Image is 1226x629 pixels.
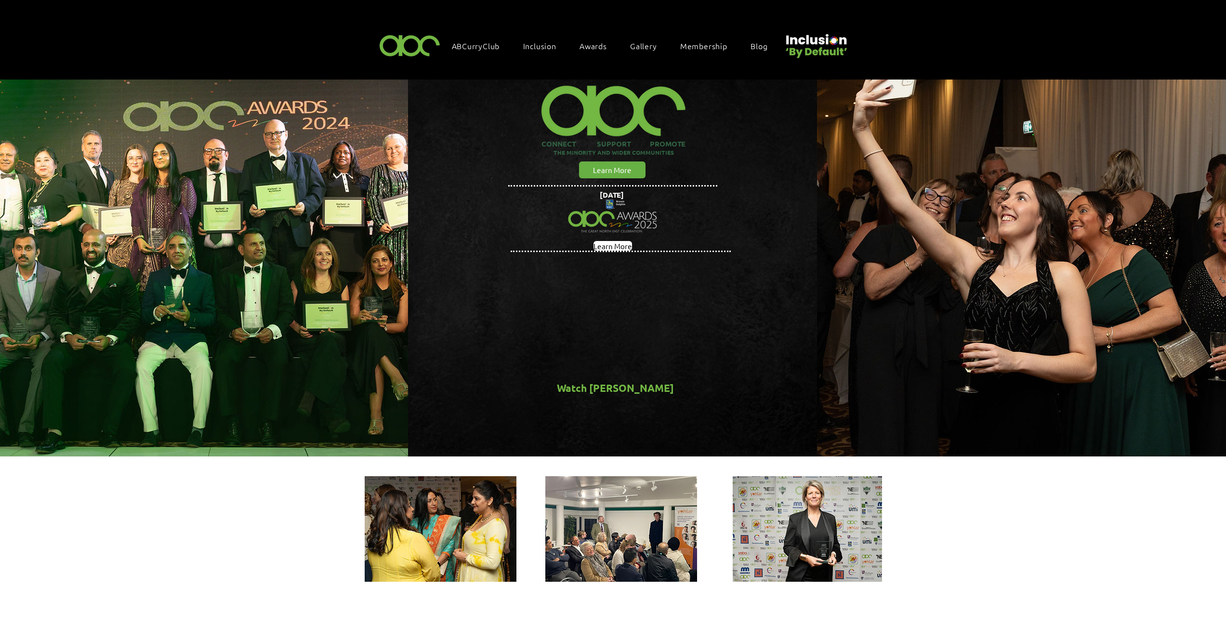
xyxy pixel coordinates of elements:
img: ABCAwards2024-09595.jpg [365,476,516,582]
span: Membership [680,40,727,51]
img: abc background hero black.png [408,80,817,456]
a: Learn More [593,241,632,251]
a: Blog [746,36,782,56]
img: ABC-Logo-Blank-Background-01-01-2.png [377,31,443,59]
span: Learn More [593,165,632,175]
div: Awards [575,36,621,56]
img: Northern Insights Double Pager Apr 2025.png [563,188,663,244]
img: ABC-Logo-Blank-Background-01-01-2_edited.png [536,73,690,139]
span: Gallery [630,40,657,51]
a: Membership [675,36,742,56]
img: Untitled design (22).png [782,26,849,59]
img: IMG-20230119-WA0022.jpg [545,476,697,582]
span: Blog [751,40,767,51]
span: Watch [PERSON_NAME] [557,381,674,394]
span: ABCurryClub [452,40,500,51]
img: ABCAwards2024-00042-Enhanced-NR.jpg [733,476,882,582]
span: Inclusion [523,40,556,51]
a: Learn More [579,161,646,178]
span: Awards [580,40,607,51]
div: Inclusion [518,36,571,56]
span: THE MINORITY AND WIDER COMMUNITIES [554,148,674,156]
span: [DATE] [600,190,624,200]
nav: Site [447,36,782,56]
span: CONNECT SUPPORT PROMOTE [541,139,686,148]
a: Gallery [625,36,672,56]
div: Your Video Title Video Player [532,256,687,422]
a: ABCurryClub [447,36,514,56]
